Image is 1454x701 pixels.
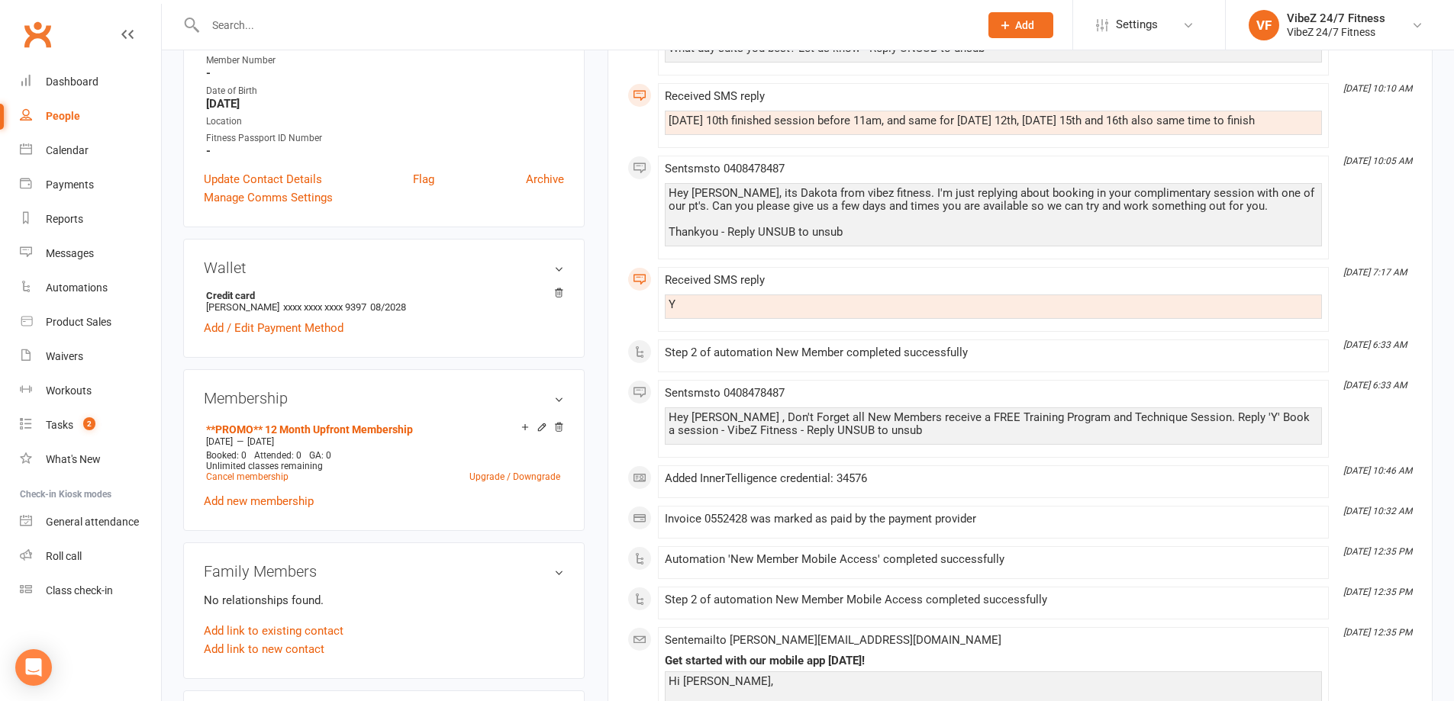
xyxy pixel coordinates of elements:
[20,408,161,442] a: Tasks 2
[20,133,161,168] a: Calendar
[669,411,1318,437] div: Hey [PERSON_NAME] , Don't Forget all New Members receive a FREE Training Program and Technique Se...
[204,622,343,640] a: Add link to existing contact
[1343,506,1412,516] i: [DATE] 10:32 AM
[46,453,101,465] div: What's New
[370,301,406,313] span: 08/2028
[204,640,324,658] a: Add link to new contact
[669,187,1318,239] div: Hey [PERSON_NAME], its Dakota from vibez fitness. I'm just replying about booking in your complim...
[1287,25,1385,39] div: VibeZ 24/7 Fitness
[46,419,73,431] div: Tasks
[665,90,1322,103] div: Received SMS reply
[204,591,564,609] p: No relationships found.
[988,12,1053,38] button: Add
[46,516,139,528] div: General attendance
[46,178,94,191] div: Payments
[665,633,1001,647] span: Sent email to [PERSON_NAME][EMAIL_ADDRESS][DOMAIN_NAME]
[83,417,95,430] span: 2
[206,97,564,111] strong: [DATE]
[665,346,1322,359] div: Step 2 of automation New Member completed successfully
[204,259,564,276] h3: Wallet
[46,213,83,225] div: Reports
[1343,587,1412,597] i: [DATE] 12:35 PM
[665,472,1322,485] div: Added InnerTelligence credential: 34576
[204,319,343,337] a: Add / Edit Payment Method
[309,450,331,461] span: GA: 0
[46,76,98,88] div: Dashboard
[46,144,89,156] div: Calendar
[204,494,314,508] a: Add new membership
[665,162,785,175] span: Sent sms to 0408478487
[206,131,564,146] div: Fitness Passport ID Number
[665,513,1322,526] div: Invoice 0552428 was marked as paid by the payment provider
[206,461,323,471] span: Unlimited classes remaining
[413,170,434,188] a: Flag
[1343,339,1407,350] i: [DATE] 6:33 AM
[206,471,289,482] a: Cancel membership
[202,436,564,448] div: —
[1287,11,1385,25] div: VibeZ 24/7 Fitness
[20,168,161,202] a: Payments
[46,316,111,328] div: Product Sales
[206,66,564,80] strong: -
[46,110,80,122] div: People
[254,450,301,461] span: Attended: 0
[20,305,161,339] a: Product Sales
[1343,465,1412,476] i: [DATE] 10:46 AM
[1116,8,1158,42] span: Settings
[46,281,108,294] div: Automations
[206,450,247,461] span: Booked: 0
[20,574,161,608] a: Class kiosk mode
[20,202,161,236] a: Reports
[46,247,94,259] div: Messages
[1343,627,1412,638] i: [DATE] 12:35 PM
[20,99,161,133] a: People
[283,301,366,313] span: xxxx xxxx xxxx 9397
[46,350,83,362] div: Waivers
[204,188,333,207] a: Manage Comms Settings
[18,15,56,53] a: Clubworx
[20,505,161,539] a: General attendance kiosk mode
[1343,83,1412,94] i: [DATE] 10:10 AM
[206,423,413,436] a: **PROMO** 12 Month Upfront Membership
[46,384,92,397] div: Workouts
[206,114,564,129] div: Location
[20,65,161,99] a: Dashboard
[669,298,1318,311] div: Y
[1343,546,1412,557] i: [DATE] 12:35 PM
[46,550,82,562] div: Roll call
[20,236,161,271] a: Messages
[665,593,1322,606] div: Step 2 of automation New Member Mobile Access completed successfully
[206,84,564,98] div: Date of Birth
[665,654,1322,667] div: Get started with our mobile app [DATE]!
[526,170,564,188] a: Archive
[204,563,564,580] h3: Family Members
[20,339,161,374] a: Waivers
[204,170,322,188] a: Update Contact Details
[206,53,564,68] div: Member Number
[20,374,161,408] a: Workouts
[206,436,233,447] span: [DATE]
[201,14,969,36] input: Search...
[247,436,274,447] span: [DATE]
[204,390,564,407] h3: Membership
[1249,10,1279,40] div: VF
[665,274,1322,287] div: Received SMS reply
[469,471,560,482] a: Upgrade / Downgrade
[1343,267,1407,278] i: [DATE] 7:17 AM
[665,553,1322,566] div: Automation 'New Member Mobile Access' completed successfully
[20,442,161,477] a: What's New
[1343,156,1412,166] i: [DATE] 10:05 AM
[15,649,52,686] div: Open Intercom Messenger
[204,288,564,315] li: [PERSON_NAME]
[206,290,556,301] strong: Credit card
[20,539,161,574] a: Roll call
[46,584,113,596] div: Class check-in
[20,271,161,305] a: Automations
[206,144,564,158] strong: -
[669,114,1318,127] div: [DATE] 10th finished session before 11am, and same for [DATE] 12th, [DATE] 15th and 16th also sam...
[665,386,785,400] span: Sent sms to 0408478487
[1015,19,1034,31] span: Add
[1343,380,1407,391] i: [DATE] 6:33 AM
